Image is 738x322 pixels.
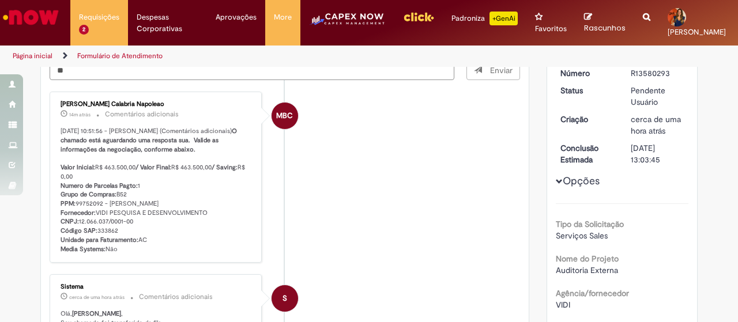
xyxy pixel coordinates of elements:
span: More [274,12,292,23]
b: Fornecedor: [61,209,96,217]
span: MBC [276,102,293,130]
a: Formulário de Atendimento [77,51,163,60]
time: 30/09/2025 10:03:45 [69,294,125,301]
span: [PERSON_NAME] [668,27,726,37]
b: Grupo de Compras: [61,190,116,199]
b: Media Systems: [61,245,106,253]
span: Rascunhos [584,22,626,33]
span: Serviços Sales [556,230,608,241]
ul: Trilhas de página [9,46,483,67]
b: PPM: [61,199,76,208]
b: Unidade para Faturamento: [61,236,138,244]
b: / Saving: [212,163,238,172]
dt: Número [552,67,623,79]
span: cerca de uma hora atrás [631,114,681,136]
time: 30/09/2025 10:51:56 [69,111,91,118]
small: Comentários adicionais [105,109,179,119]
p: +GenAi [490,12,518,25]
b: Tipo da Solicitação [556,219,624,229]
img: ServiceNow [1,6,61,29]
a: Página inicial [13,51,52,60]
b: O chamado está aguardando uma resposta sua. Valide as informações da negociação, conforme abaixo.... [61,127,239,172]
time: 30/09/2025 10:03:37 [631,114,681,136]
b: CNPJ: [61,217,79,226]
b: [PERSON_NAME] [72,309,121,318]
span: Aprovações [216,12,257,23]
span: S [283,285,287,312]
span: Requisições [79,12,119,23]
b: Nome do Projeto [556,253,619,264]
div: [PERSON_NAME] Calabria Napoleao [61,101,253,108]
span: VIDI [556,300,570,310]
b: Numero de Parcelas Pagto: [61,181,138,190]
span: 14m atrás [69,111,91,118]
span: Despesas Corporativas [137,12,198,35]
dt: Status [552,85,623,96]
div: R13580293 [631,67,684,79]
span: Auditoria Externa [556,265,618,275]
textarea: Digite sua mensagem aqui... [50,60,454,79]
div: 30/09/2025 10:03:37 [631,113,684,137]
a: Rascunhos [584,12,626,33]
small: Comentários adicionais [139,292,213,302]
span: cerca de uma hora atrás [69,294,125,301]
span: 2 [79,25,89,35]
img: click_logo_yellow_360x200.png [403,8,434,25]
div: Padroniza [451,12,518,25]
div: Mariana Bracher Calabria Napoleao [272,103,298,129]
p: [DATE] 10:51:56 - [PERSON_NAME] (Comentários adicionais) R$ 463.500,00 R$ 463.500,00 R$ 0,00 1 B5... [61,127,253,253]
span: Favoritos [535,23,567,35]
b: / Valor Final: [135,163,171,172]
div: Pendente Usuário [631,85,684,108]
dt: Criação [552,113,623,125]
div: Sistema [61,283,253,290]
img: CapexLogo5.png [309,12,386,35]
div: System [272,285,298,312]
div: [DATE] 13:03:45 [631,142,684,165]
b: Agência/fornecedor [556,288,629,298]
b: Código SAP: [61,226,97,235]
dt: Conclusão Estimada [552,142,623,165]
